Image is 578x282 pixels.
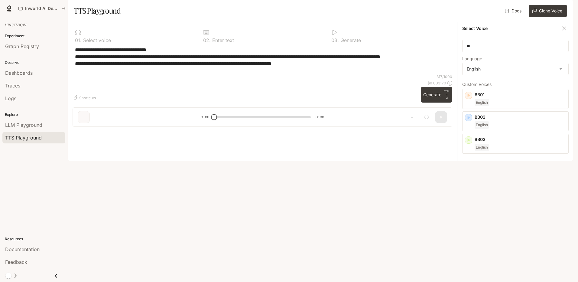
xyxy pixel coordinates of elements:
p: Inworld AI Demos [25,6,59,11]
p: 317 / 1000 [437,74,452,79]
a: Docs [504,5,524,17]
p: ⏎ [444,89,450,100]
span: English [475,144,489,151]
button: Clone Voice [529,5,567,17]
p: 0 3 . [331,38,339,43]
p: BB02 [475,114,566,120]
p: 0 2 . [203,38,211,43]
p: Custom Voices [462,82,569,87]
div: English [463,63,568,75]
button: All workspaces [16,2,68,15]
p: 0 1 . [75,38,82,43]
span: English [475,121,489,129]
p: BB03 [475,136,566,143]
p: Language [462,57,482,61]
p: Enter text [211,38,234,43]
h1: TTS Playground [74,5,121,17]
p: Select voice [82,38,111,43]
p: Generate [339,38,361,43]
p: BB01 [475,92,566,98]
button: Shortcuts [73,93,98,103]
p: CTRL + [444,89,450,97]
button: GenerateCTRL +⏎ [421,87,452,103]
span: English [475,99,489,106]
